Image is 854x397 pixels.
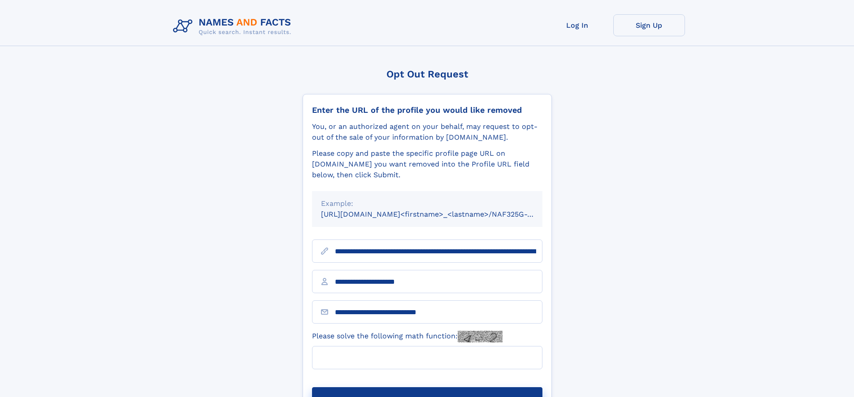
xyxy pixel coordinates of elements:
small: [URL][DOMAIN_NAME]<firstname>_<lastname>/NAF325G-xxxxxxxx [321,210,559,218]
div: You, or an authorized agent on your behalf, may request to opt-out of the sale of your informatio... [312,121,542,143]
a: Sign Up [613,14,685,36]
label: Please solve the following math function: [312,331,503,342]
div: Enter the URL of the profile you would like removed [312,105,542,115]
div: Opt Out Request [303,68,552,80]
a: Log In [542,14,613,36]
div: Please copy and paste the specific profile page URL on [DOMAIN_NAME] you want removed into the Pr... [312,148,542,180]
img: Logo Names and Facts [169,14,299,38]
div: Example: [321,198,533,209]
